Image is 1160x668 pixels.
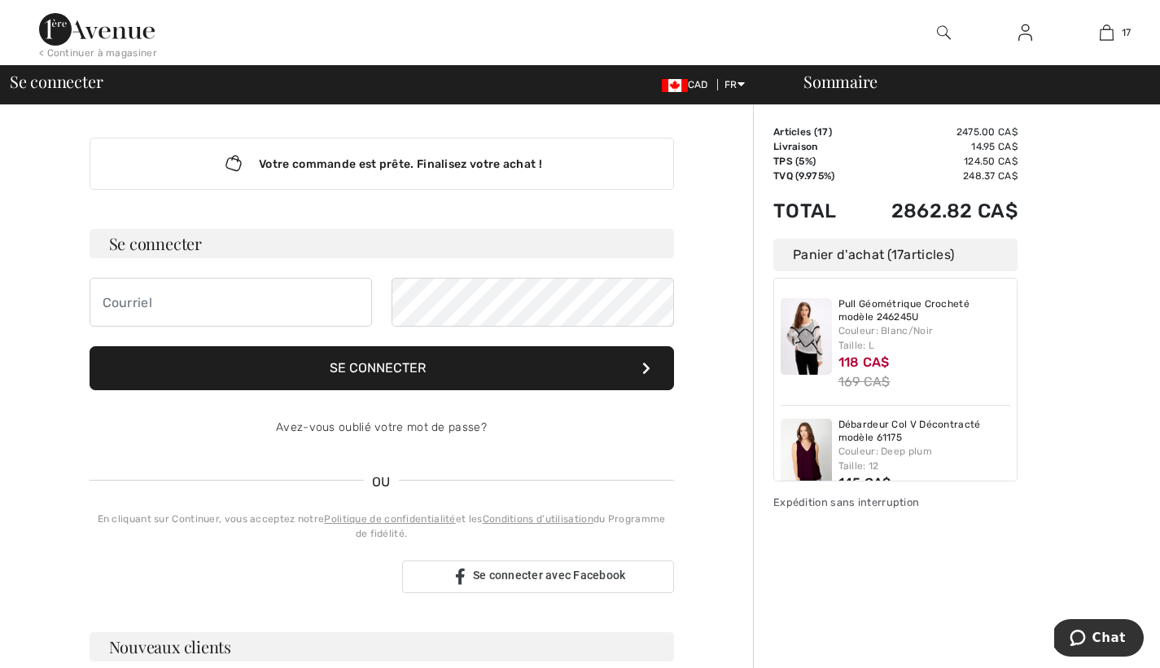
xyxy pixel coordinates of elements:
img: 1ère Avenue [39,13,155,46]
a: Conditions d'utilisation [483,513,593,525]
a: Débardeur Col V Décontracté modèle 61175 [838,419,1011,444]
img: Canadian Dollar [662,79,688,92]
span: Se connecter [10,73,103,90]
span: 17 [817,126,829,138]
span: FR [724,79,745,90]
img: Débardeur Col V Décontracté modèle 61175 [781,419,832,495]
div: Sommaire [784,73,1150,90]
span: Se connecter avec Facebook [473,569,626,582]
iframe: Boîte de dialogue Se connecter avec Google [825,16,1144,279]
s: 169 CA$ [838,374,891,389]
button: Se connecter [90,346,674,390]
iframe: Bouton Se connecter avec Google [81,559,397,595]
div: Panier d'achat ( articles) [773,239,1018,271]
span: OU [364,472,399,492]
div: Couleur: Blanc/Noir Taille: L [838,323,1011,353]
a: Avez-vous oublié votre mot de passe? [276,420,487,434]
div: Expédition sans interruption [773,494,1018,510]
td: TPS (5%) [773,154,855,169]
a: Pull Géométrique Crocheté modèle 246245U [838,298,1011,323]
div: Couleur: Deep plum Taille: 12 [838,444,1011,473]
h3: Se connecter [90,229,674,258]
h3: Nouveaux clients [90,632,674,661]
span: 118 CA$ [838,354,890,370]
div: En cliquant sur Continuer, vous acceptez notre et les du Programme de fidélité. [90,512,674,541]
input: Courriel [90,278,372,327]
td: Total [773,183,855,239]
div: Votre commande est prête. Finalisez votre achat ! [90,138,674,190]
a: Se connecter avec Facebook [402,560,674,593]
div: Se connecter avec Google. S'ouvre dans un nouvel onglet [90,559,389,595]
div: < Continuer à magasiner [39,46,157,60]
td: TVQ (9.975%) [773,169,855,183]
td: Livraison [773,139,855,154]
span: 145 CA$ [838,475,891,490]
img: Pull Géométrique Crocheté modèle 246245U [781,298,832,375]
a: Politique de confidentialité [324,513,455,525]
iframe: Ouvre un widget dans lequel vous pouvez chatter avec l’un de nos agents [1054,619,1144,660]
td: Articles ( ) [773,125,855,139]
span: CAD [662,79,715,90]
